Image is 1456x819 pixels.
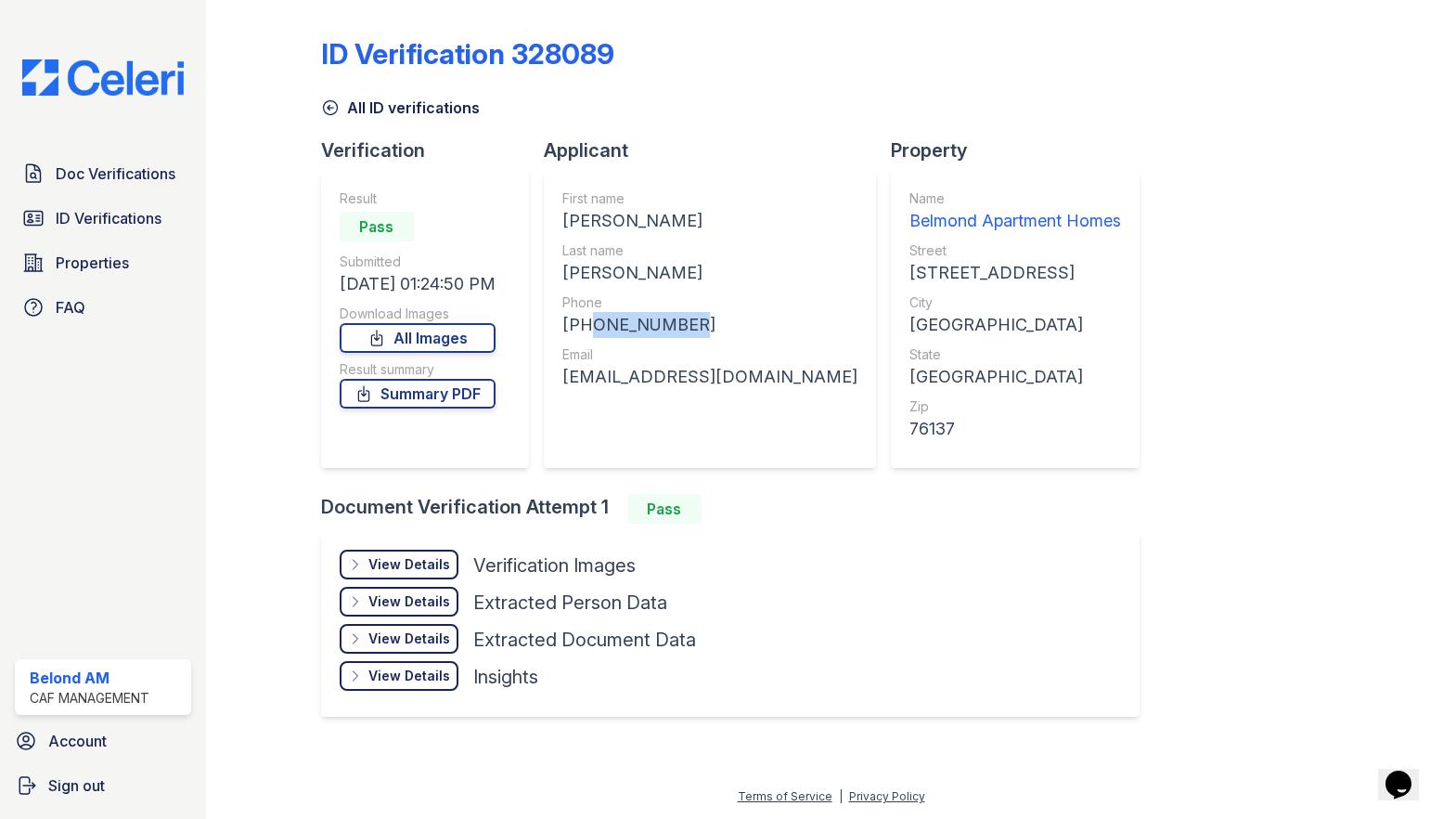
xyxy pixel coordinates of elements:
div: Property [891,137,1154,163]
a: FAQ [15,289,191,326]
div: [GEOGRAPHIC_DATA] [909,364,1121,390]
div: Submitted [340,253,496,271]
a: Privacy Policy [849,789,925,803]
div: Email [562,345,857,364]
div: City [909,293,1121,312]
a: Terms of Service [738,789,832,803]
div: [GEOGRAPHIC_DATA] [909,312,1121,338]
a: ID Verifications [15,200,191,237]
div: Last name [562,241,857,260]
div: CAF Management [30,689,149,708]
a: Summary PDF [340,379,496,409]
div: | [839,789,843,803]
span: Account [48,730,107,752]
div: Verification [321,137,544,163]
div: Phone [562,293,857,312]
div: View Details [368,555,450,574]
div: Result [340,189,496,208]
div: State [909,345,1121,364]
img: CE_Logo_Blue-a8612792a0a2168367f1c8372b55b34899dd931a85d93a1a3d3e32e68fde9ad4.png [7,59,199,96]
div: 76137 [909,416,1121,442]
div: View Details [368,667,450,685]
div: Pass [340,212,414,241]
span: Sign out [48,774,105,797]
div: Document Verification Attempt 1 [321,494,1154,524]
div: Applicant [544,137,891,163]
div: Zip [909,397,1121,416]
div: [STREET_ADDRESS] [909,260,1121,286]
span: Properties [56,252,129,274]
div: Insights [473,664,538,690]
div: First name [562,189,857,208]
a: Name Belmond Apartment Homes [909,189,1121,234]
div: [EMAIL_ADDRESS][DOMAIN_NAME] [562,364,857,390]
div: [PERSON_NAME] [562,208,857,234]
a: Sign out [7,767,199,804]
iframe: chat widget [1378,745,1437,800]
a: Account [7,722,199,760]
div: Name [909,189,1121,208]
div: View Details [368,592,450,611]
div: Street [909,241,1121,260]
div: Result summary [340,360,496,379]
div: Extracted Document Data [473,627,696,653]
span: Doc Verifications [56,162,175,185]
a: All ID verifications [321,97,480,119]
div: Pass [627,494,702,524]
div: [PERSON_NAME] [562,260,857,286]
div: Extracted Person Data [473,590,667,616]
span: FAQ [56,296,85,318]
div: ID Verification 328089 [321,37,614,71]
div: [DATE] 01:24:50 PM [340,271,496,297]
a: Properties [15,244,191,281]
div: [PHONE_NUMBER] [562,312,857,338]
a: Doc Verifications [15,155,191,192]
div: Belond AM [30,667,149,689]
div: Belmond Apartment Homes [909,208,1121,234]
div: Verification Images [473,552,636,578]
a: All Images [340,323,496,353]
div: View Details [368,630,450,648]
span: ID Verifications [56,207,161,229]
div: Download Images [340,305,496,323]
